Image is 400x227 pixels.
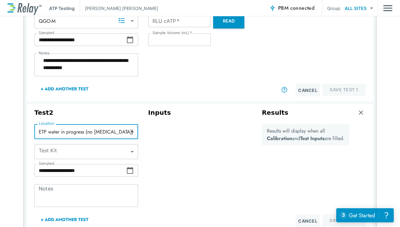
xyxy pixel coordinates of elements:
[213,13,244,28] button: Read
[85,5,158,12] p: [PERSON_NAME] [PERSON_NAME]
[296,84,320,96] button: Cancel
[34,15,138,27] div: QGO-M
[300,135,324,142] b: Test Inputs
[262,109,288,117] h3: Results
[34,109,138,117] h3: Test 2
[269,5,276,11] img: Connected Icon
[39,51,49,55] label: Notes
[7,2,42,15] img: LuminUltra Relay
[39,161,54,166] label: Sampled
[34,212,95,227] button: + Add Another Test
[34,81,95,96] button: + Add Another Test
[267,2,317,14] button: PBM connected
[290,4,315,12] span: connected
[267,127,345,142] p: Results will display when all and are filled.
[34,33,126,46] input: Choose date, selected date is Oct 3, 2025
[34,125,138,138] div: ETP water in progress (no [MEDICAL_DATA])
[296,214,320,227] button: Cancel
[34,164,126,177] input: Choose date, selected date is Oct 3, 2025
[327,5,341,12] p: Group:
[383,2,392,14] img: Drawer Icon
[336,208,394,222] iframe: Resource center
[358,109,364,116] img: Remove
[148,109,252,117] h3: Inputs
[152,31,192,35] label: Sample Volume (mL)
[39,31,54,35] label: Sampled
[49,5,75,12] p: ATP Testing
[383,2,392,14] button: Main menu
[278,4,314,13] span: PBM
[39,121,54,126] label: Location
[267,135,292,142] b: Calibration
